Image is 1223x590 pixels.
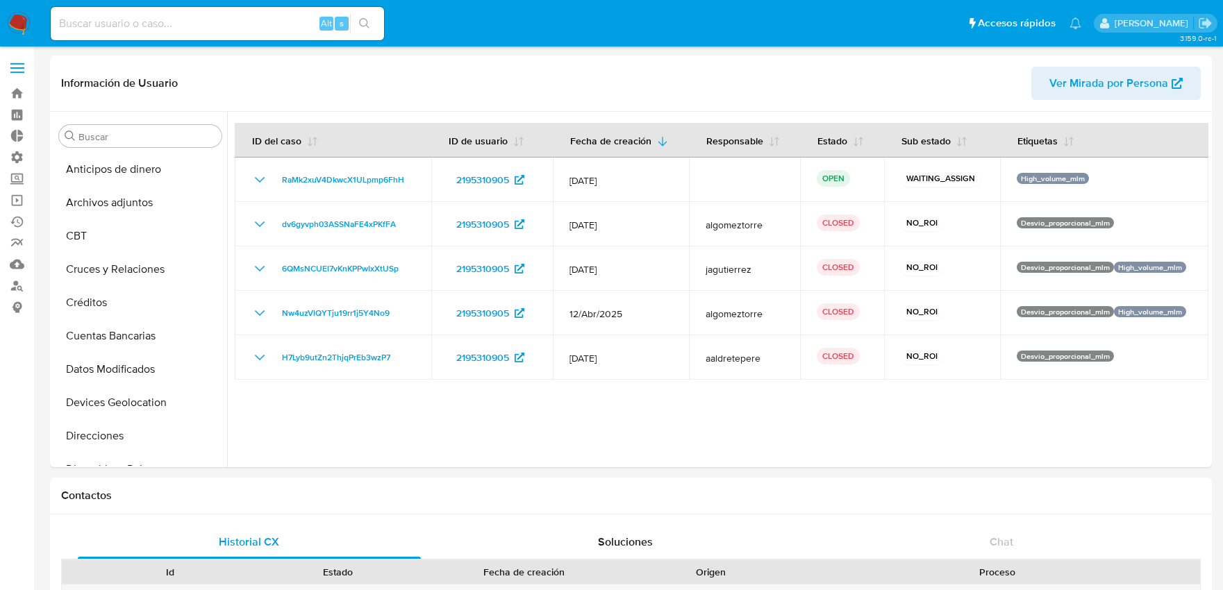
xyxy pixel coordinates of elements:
[61,489,1201,503] h1: Contactos
[53,286,227,319] button: Créditos
[1031,67,1201,100] button: Ver Mirada por Persona
[431,565,617,579] div: Fecha de creación
[636,565,785,579] div: Origen
[1115,17,1193,30] p: sandra.chabay@mercadolibre.com
[978,16,1056,31] span: Accesos rápidos
[219,534,279,550] span: Historial CX
[350,14,378,33] button: search-icon
[53,219,227,253] button: CBT
[598,534,653,550] span: Soluciones
[53,186,227,219] button: Archivos adjuntos
[96,565,244,579] div: Id
[53,419,227,453] button: Direcciones
[1070,17,1081,29] a: Notificaciones
[51,15,384,33] input: Buscar usuario o caso...
[65,130,76,142] button: Buscar
[78,130,216,143] input: Buscar
[340,17,344,30] span: s
[53,153,227,186] button: Anticipos de dinero
[53,453,227,486] button: Dispositivos Point
[61,76,178,90] h1: Información de Usuario
[53,253,227,286] button: Cruces y Relaciones
[53,319,227,353] button: Cuentas Bancarias
[53,353,227,386] button: Datos Modificados
[321,17,332,30] span: Alt
[804,565,1190,579] div: Proceso
[53,386,227,419] button: Devices Geolocation
[264,565,413,579] div: Estado
[1049,67,1168,100] span: Ver Mirada por Persona
[1198,16,1213,31] a: Salir
[990,534,1013,550] span: Chat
